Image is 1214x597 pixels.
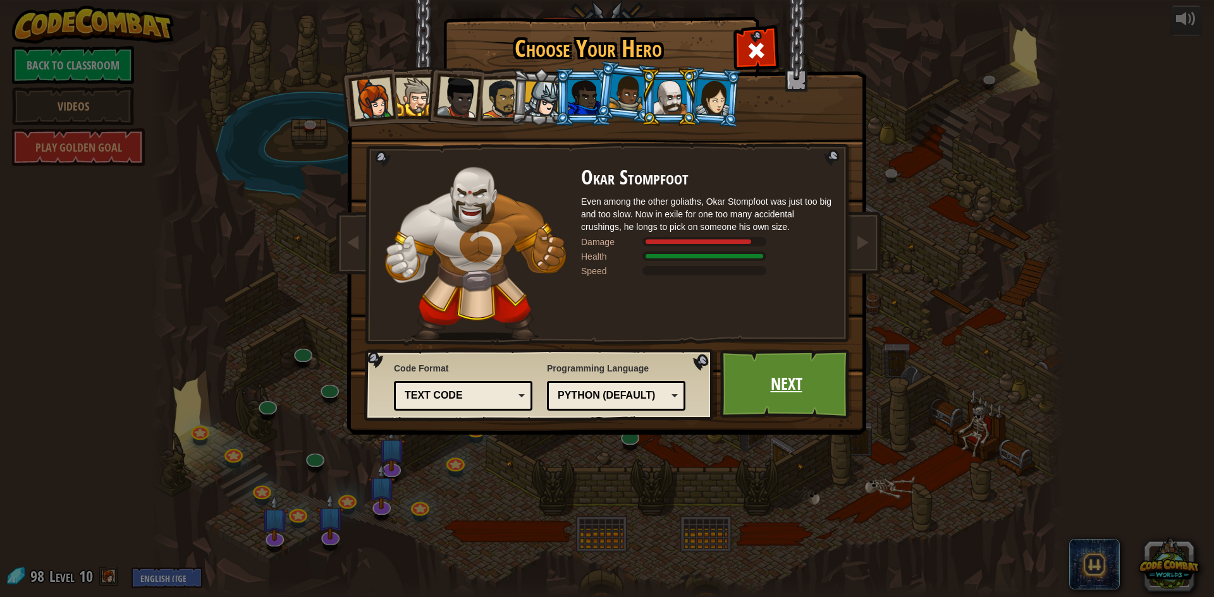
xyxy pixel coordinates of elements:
[581,250,644,263] div: Health
[337,66,399,128] li: Captain Anya Weston
[682,66,742,128] li: Illia Shieldsmith
[581,195,834,233] div: Even among the other goliaths, Okar Stompfoot was just too big and too slow. Now in exile for one...
[385,167,565,341] img: goliath-pose.png
[446,35,730,62] h1: Choose Your Hero
[468,68,526,126] li: Alejandro the Duelist
[720,349,852,419] a: Next
[510,67,570,128] li: Hattori Hanzō
[594,61,657,124] li: Arryn Stonewall
[405,389,514,403] div: Text code
[581,236,644,248] div: Damage
[581,167,834,189] h2: Okar Stompfoot
[581,250,834,263] div: Gains 200% of listed Warrior armor health.
[558,389,667,403] div: Python (Default)
[364,349,717,421] img: language-selector-background.png
[581,236,834,248] div: Deals 160% of listed Warrior weapon damage.
[581,265,834,277] div: Moves at 4 meters per second.
[423,64,485,126] li: Lady Ida Justheart
[383,66,439,124] li: Sir Tharin Thunderfist
[641,68,697,126] li: Okar Stompfoot
[394,362,532,375] span: Code Format
[547,362,685,375] span: Programming Language
[555,68,611,126] li: Gordon the Stalwart
[581,265,644,277] div: Speed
